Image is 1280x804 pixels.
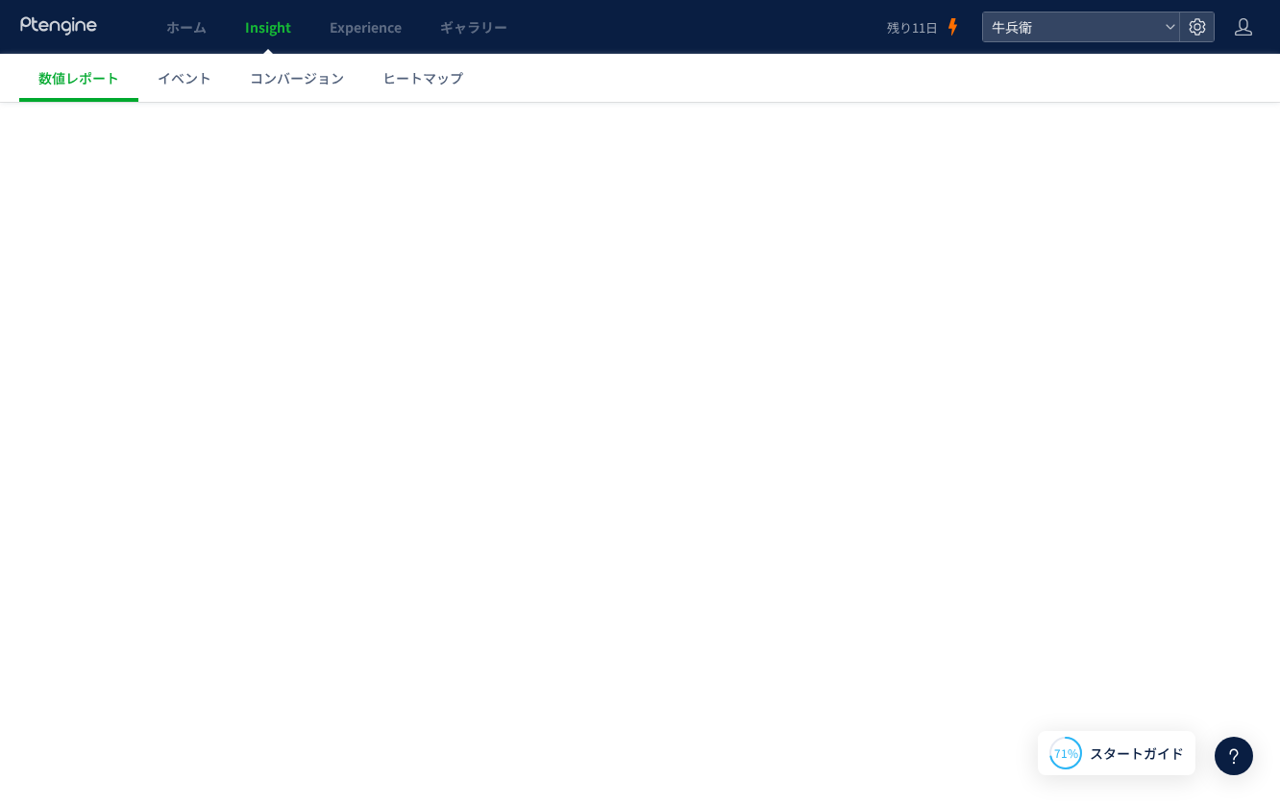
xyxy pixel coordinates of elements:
[1090,743,1184,764] span: スタートガイド
[38,68,119,87] span: 数値レポート
[330,17,402,37] span: Experience
[440,17,507,37] span: ギャラリー
[382,68,463,87] span: ヒートマップ
[1054,744,1078,761] span: 71%
[158,68,211,87] span: イベント
[986,12,1157,41] span: 牛兵衛
[245,17,291,37] span: Insight
[250,68,344,87] span: コンバージョン
[887,18,938,37] span: 残り11日
[166,17,207,37] span: ホーム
